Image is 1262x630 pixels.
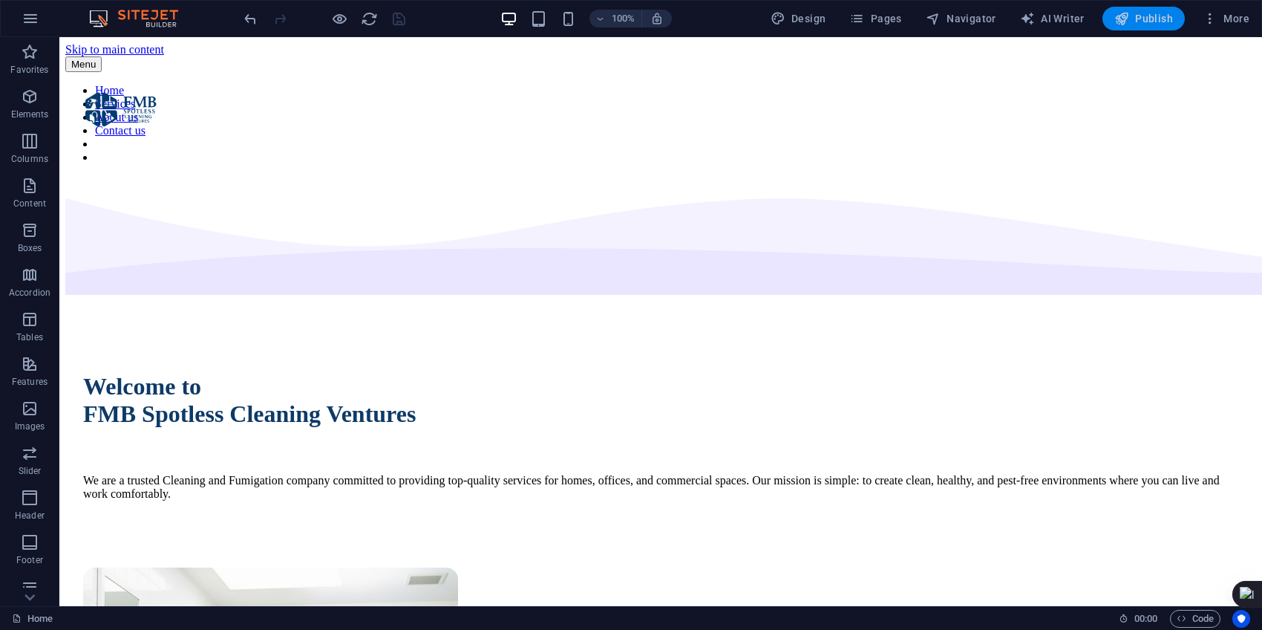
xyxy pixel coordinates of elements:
[1119,610,1158,628] h6: Session time
[1145,613,1147,624] span: :
[1177,610,1214,628] span: Code
[11,108,49,120] p: Elements
[59,37,1262,606] iframe: To enrich screen reader interactions, please activate Accessibility in Grammarly extension settings
[12,610,53,628] a: Click to cancel selection. Double-click to open Pages
[10,64,48,76] p: Favorites
[1170,610,1220,628] button: Code
[18,242,42,254] p: Boxes
[1197,7,1255,30] button: More
[15,510,45,522] p: Header
[1232,610,1250,628] button: Usercentrics
[13,198,46,210] p: Content
[12,376,48,388] p: Features
[16,554,43,566] p: Footer
[15,420,45,432] p: Images
[11,153,48,165] p: Columns
[19,465,42,477] p: Slider
[1203,11,1249,26] span: More
[16,331,43,343] p: Tables
[9,287,50,299] p: Accordion
[1134,610,1157,628] span: 00 00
